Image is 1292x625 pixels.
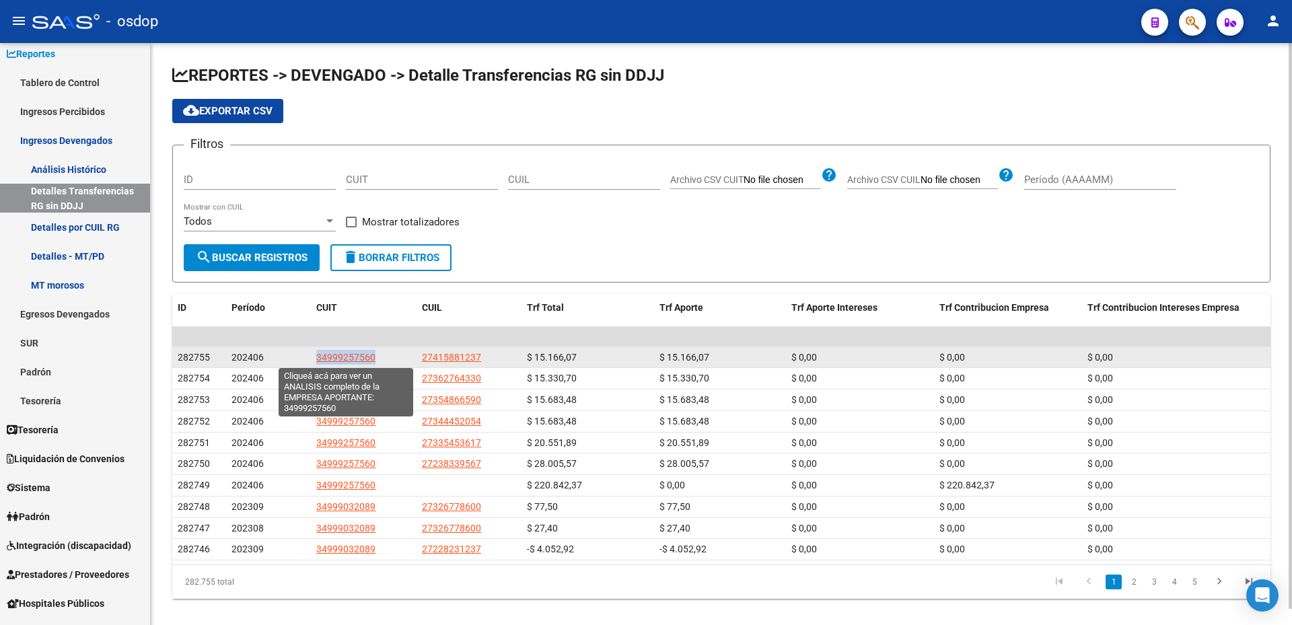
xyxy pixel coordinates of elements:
[659,458,709,469] span: $ 28.005,57
[659,480,685,490] span: $ 0,00
[659,394,709,405] span: $ 15.683,48
[791,394,817,405] span: $ 0,00
[7,46,55,61] span: Reportes
[527,458,577,469] span: $ 28.005,57
[178,373,210,383] span: 282754
[939,480,995,490] span: $ 220.842,37
[791,523,817,534] span: $ 0,00
[7,480,50,495] span: Sistema
[1087,480,1113,490] span: $ 0,00
[527,352,577,363] span: $ 15.166,07
[527,394,577,405] span: $ 15.683,48
[231,302,265,313] span: Período
[659,416,709,427] span: $ 15.683,48
[311,293,416,322] datatable-header-cell: CUIT
[1146,575,1162,589] a: 3
[231,523,264,534] span: 202308
[196,252,308,264] span: Buscar Registros
[659,501,690,512] span: $ 77,50
[1246,579,1279,612] div: Open Intercom Messenger
[1164,571,1184,593] li: page 4
[422,394,481,405] span: 27354866590
[231,416,264,427] span: 202406
[659,544,707,554] span: -$ 4.052,92
[939,394,965,405] span: $ 0,00
[7,538,131,553] span: Integración (discapacidad)
[1265,13,1281,29] mat-icon: person
[178,544,210,554] span: 282746
[316,458,375,469] span: 34999257560
[1087,437,1113,448] span: $ 0,00
[316,352,375,363] span: 34999257560
[231,352,264,363] span: 202406
[422,373,481,383] span: 27362764330
[522,293,653,322] datatable-header-cell: Trf Total
[178,302,186,313] span: ID
[7,451,124,466] span: Liquidación de Convenios
[527,437,577,448] span: $ 20.551,89
[172,565,390,599] div: 282.755 total
[791,480,817,490] span: $ 0,00
[316,437,375,448] span: 34999257560
[1166,575,1182,589] a: 4
[1076,575,1102,589] a: go to previous page
[178,437,210,448] span: 282751
[939,416,965,427] span: $ 0,00
[659,523,690,534] span: $ 27,40
[422,437,481,448] span: 27335453617
[1046,575,1072,589] a: go to first page
[1087,544,1113,554] span: $ 0,00
[226,293,311,322] datatable-header-cell: Período
[527,373,577,383] span: $ 15.330,70
[791,437,817,448] span: $ 0,00
[1126,575,1142,589] a: 2
[659,352,709,363] span: $ 15.166,07
[786,293,934,322] datatable-header-cell: Trf Aporte Intereses
[362,214,460,230] span: Mostrar totalizadores
[330,244,452,271] button: Borrar Filtros
[659,373,709,383] span: $ 15.330,70
[316,416,375,427] span: 34999257560
[791,416,817,427] span: $ 0,00
[527,523,558,534] span: $ 27,40
[939,302,1049,313] span: Trf Contribucion Empresa
[7,422,59,437] span: Tesorería
[791,458,817,469] span: $ 0,00
[172,66,664,85] span: REPORTES -> DEVENGADO -> Detalle Transferencias RG sin DDJJ
[422,416,481,427] span: 27344452054
[527,480,582,490] span: $ 220.842,37
[183,105,273,117] span: Exportar CSV
[231,394,264,405] span: 202406
[791,373,817,383] span: $ 0,00
[1104,571,1124,593] li: page 1
[184,244,320,271] button: Buscar Registros
[939,523,965,534] span: $ 0,00
[7,509,50,524] span: Padrón
[231,373,264,383] span: 202406
[939,458,965,469] span: $ 0,00
[1087,373,1113,383] span: $ 0,00
[527,501,558,512] span: $ 77,50
[316,480,375,490] span: 34999257560
[670,174,744,185] span: Archivo CSV CUIT
[791,501,817,512] span: $ 0,00
[1087,458,1113,469] span: $ 0,00
[178,416,210,427] span: 282752
[316,373,375,383] span: 34999257560
[1184,571,1205,593] li: page 5
[921,174,998,186] input: Archivo CSV CUIL
[178,394,210,405] span: 282753
[231,480,264,490] span: 202406
[422,302,442,313] span: CUIL
[1124,571,1144,593] li: page 2
[654,293,786,322] datatable-header-cell: Trf Aporte
[178,352,210,363] span: 282755
[939,501,965,512] span: $ 0,00
[7,567,129,582] span: Prestadores / Proveedores
[7,596,104,611] span: Hospitales Públicos
[527,544,574,554] span: -$ 4.052,92
[316,544,375,554] span: 34999032089
[178,501,210,512] span: 282748
[1087,416,1113,427] span: $ 0,00
[422,458,481,469] span: 27238339567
